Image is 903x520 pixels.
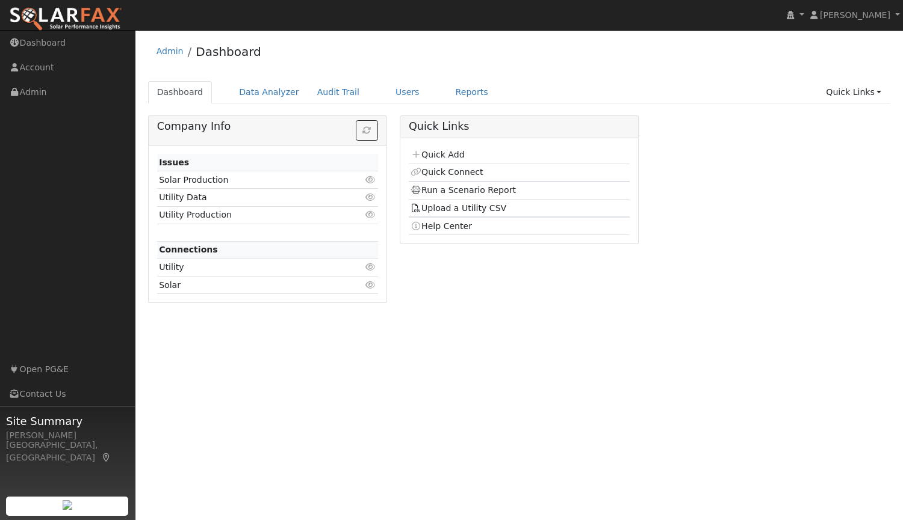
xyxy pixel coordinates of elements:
td: Solar [157,277,343,294]
a: Quick Links [817,81,890,103]
h5: Company Info [157,120,378,133]
a: Reports [447,81,497,103]
i: Click to view [365,263,376,271]
td: Utility Data [157,189,343,206]
img: retrieve [63,500,72,510]
a: Admin [157,46,184,56]
a: Audit Trail [308,81,368,103]
i: Click to view [365,281,376,289]
div: [GEOGRAPHIC_DATA], [GEOGRAPHIC_DATA] [6,439,129,464]
td: Solar Production [157,171,343,189]
a: Upload a Utility CSV [411,203,506,213]
td: Utility [157,258,343,276]
span: [PERSON_NAME] [820,10,890,20]
a: Data Analyzer [230,81,308,103]
a: Map [101,453,112,462]
a: Dashboard [196,44,261,59]
a: Users [386,81,429,103]
img: SolarFax [9,7,122,32]
a: Quick Add [411,150,464,159]
a: Run a Scenario Report [411,185,516,195]
a: Dashboard [148,81,213,103]
td: Utility Production [157,206,343,224]
span: Site Summary [6,413,129,429]
a: Help Center [411,221,472,231]
i: Click to view [365,210,376,219]
i: Click to view [365,176,376,184]
i: Click to view [365,193,376,201]
h5: Quick Links [409,120,630,133]
a: Quick Connect [411,167,483,177]
strong: Issues [159,158,189,167]
div: [PERSON_NAME] [6,429,129,442]
strong: Connections [159,245,218,254]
